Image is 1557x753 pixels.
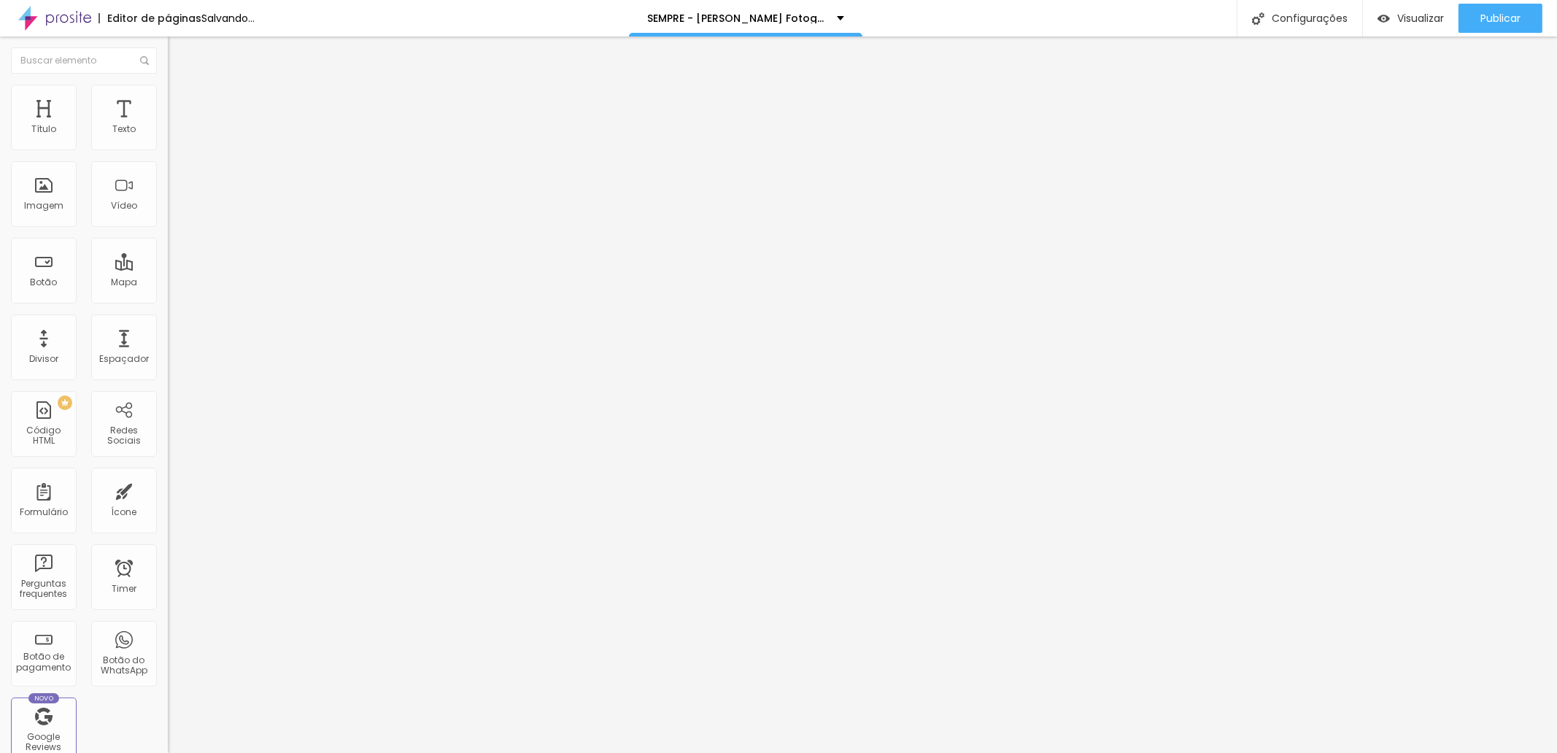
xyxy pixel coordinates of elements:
div: Timer [112,584,136,594]
div: Botão [31,277,58,287]
div: Formulário [20,507,68,517]
img: view-1.svg [1378,12,1390,25]
div: Perguntas frequentes [15,579,72,600]
button: Visualizar [1363,4,1459,33]
span: Visualizar [1397,12,1444,24]
div: Texto [112,124,136,134]
div: Novo [28,693,60,703]
p: SEMPRE - [PERSON_NAME] Fotografia - Apresentação [647,13,826,23]
div: Google Reviews [15,732,72,753]
div: Imagem [24,201,63,211]
div: Vídeo [111,201,137,211]
div: Título [31,124,56,134]
img: Icone [140,56,149,65]
div: Código HTML [15,425,72,447]
iframe: Editor [168,36,1557,753]
img: Icone [1252,12,1264,25]
div: Botão de pagamento [15,652,72,673]
div: Espaçador [99,354,149,364]
div: Salvando... [201,13,255,23]
div: Redes Sociais [95,425,152,447]
div: Botão do WhatsApp [95,655,152,676]
div: Mapa [111,277,137,287]
div: Ícone [112,507,137,517]
div: Divisor [29,354,58,364]
div: Editor de páginas [98,13,201,23]
span: Publicar [1480,12,1521,24]
button: Publicar [1459,4,1542,33]
input: Buscar elemento [11,47,157,74]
